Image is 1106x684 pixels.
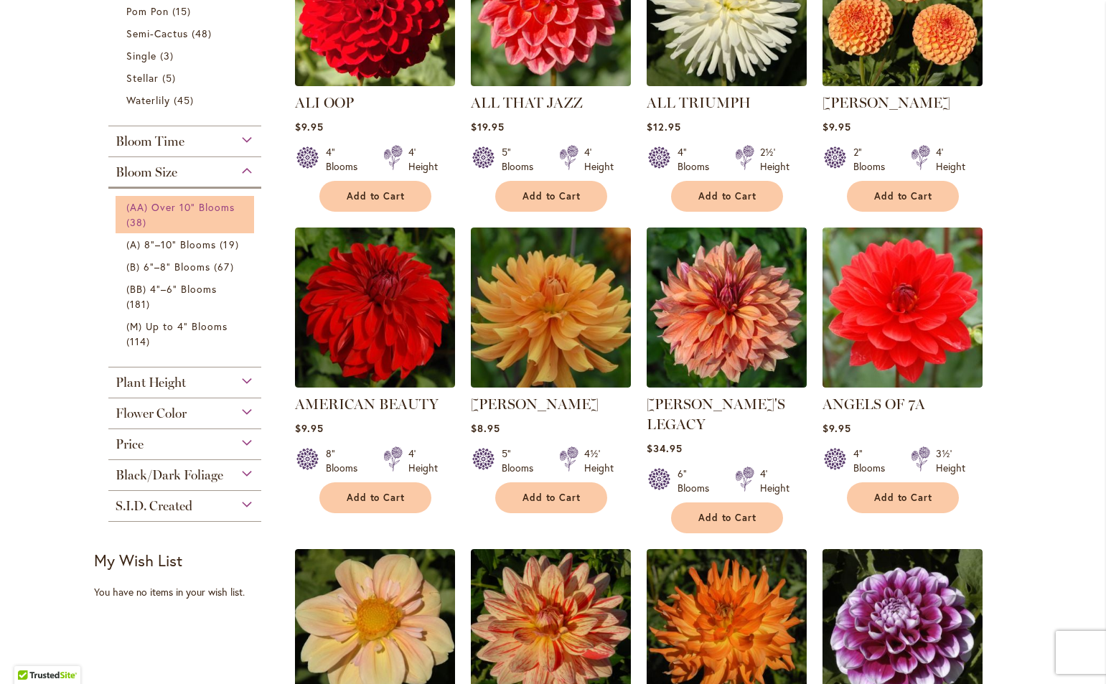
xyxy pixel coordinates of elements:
div: You have no items in your wish list. [94,585,286,599]
button: Add to Cart [495,482,607,513]
div: 4' Height [936,145,965,174]
a: AMERICAN BEAUTY [295,395,439,413]
div: 4' Height [760,467,789,495]
span: 67 [214,259,237,274]
a: Single 3 [126,48,248,63]
a: Waterlily 45 [126,93,248,108]
div: 4½' Height [584,446,614,475]
div: 2" Blooms [853,145,894,174]
button: Add to Cart [847,181,959,212]
span: Add to Cart [347,190,406,202]
span: (BB) 4"–6" Blooms [126,282,217,296]
span: Flower Color [116,406,187,421]
span: Add to Cart [347,492,406,504]
button: Add to Cart [671,502,783,533]
span: Price [116,436,144,452]
span: 3 [160,48,177,63]
a: ANGELS OF 7A [823,395,925,413]
span: $12.95 [647,120,681,133]
span: Bloom Time [116,133,184,149]
a: ANGELS OF 7A [823,377,983,390]
a: (BB) 4"–6" Blooms 181 [126,281,248,311]
img: Andy's Legacy [647,228,807,388]
span: Waterlily [126,93,170,107]
a: Semi-Cactus 48 [126,26,248,41]
img: AMERICAN BEAUTY [295,228,455,388]
span: Stellar [126,71,159,85]
div: 5" Blooms [502,145,542,174]
a: Pom Pon 15 [126,4,248,19]
span: Pom Pon [126,4,169,18]
div: 4' Height [408,446,438,475]
span: (A) 8"–10" Blooms [126,238,217,251]
a: (M) Up to 4" Blooms 114 [126,319,248,349]
a: ANDREW CHARLES [471,377,631,390]
div: 8" Blooms [326,446,366,475]
a: [PERSON_NAME] [823,94,950,111]
span: $9.95 [295,421,324,435]
button: Add to Cart [847,482,959,513]
span: 19 [220,237,242,252]
span: Bloom Size [116,164,177,180]
a: (A) 8"–10" Blooms 19 [126,237,248,252]
iframe: Launch Accessibility Center [11,633,51,673]
span: Add to Cart [698,190,757,202]
a: Andy's Legacy [647,377,807,390]
span: $9.95 [823,120,851,133]
span: 45 [174,93,197,108]
span: $8.95 [471,421,500,435]
div: 2½' Height [760,145,789,174]
span: Semi-Cactus [126,27,189,40]
span: $9.95 [823,421,851,435]
span: 38 [126,215,150,230]
div: 4' Height [584,145,614,174]
span: (B) 6"–8" Blooms [126,260,211,273]
span: (M) Up to 4" Blooms [126,319,228,333]
div: 4" Blooms [678,145,718,174]
a: AMERICAN BEAUTY [295,377,455,390]
button: Add to Cart [319,482,431,513]
span: $19.95 [471,120,505,133]
button: Add to Cart [319,181,431,212]
img: ANDREW CHARLES [471,228,631,388]
a: (AA) Over 10" Blooms 38 [126,200,248,230]
span: Plant Height [116,375,186,390]
a: [PERSON_NAME] [471,395,599,413]
div: 4" Blooms [326,145,366,174]
a: (B) 6"–8" Blooms 67 [126,259,248,274]
span: Add to Cart [522,492,581,504]
strong: My Wish List [94,550,182,571]
a: AMBER QUEEN [823,75,983,89]
span: Add to Cart [874,190,933,202]
span: $9.95 [295,120,324,133]
div: 3½' Height [936,446,965,475]
div: 6" Blooms [678,467,718,495]
button: Add to Cart [495,181,607,212]
span: 48 [192,26,215,41]
div: 5" Blooms [502,446,542,475]
span: (AA) Over 10" Blooms [126,200,235,214]
span: 5 [162,70,179,85]
a: ALI OOP [295,75,455,89]
span: Add to Cart [698,512,757,524]
a: ALL TRIUMPH [647,94,751,111]
span: Add to Cart [522,190,581,202]
button: Add to Cart [671,181,783,212]
span: Single [126,49,156,62]
span: 181 [126,296,154,311]
div: 4" Blooms [853,446,894,475]
a: [PERSON_NAME]'S LEGACY [647,395,785,433]
img: ANGELS OF 7A [823,228,983,388]
a: Stellar 5 [126,70,248,85]
span: S.I.D. Created [116,498,192,514]
span: 114 [126,334,154,349]
span: Black/Dark Foliage [116,467,223,483]
a: ALL THAT JAZZ [471,75,631,89]
a: ALL TRIUMPH [647,75,807,89]
span: $34.95 [647,441,683,455]
span: Add to Cart [874,492,933,504]
a: ALL THAT JAZZ [471,94,583,111]
a: ALI OOP [295,94,354,111]
div: 4' Height [408,145,438,174]
span: 15 [172,4,195,19]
